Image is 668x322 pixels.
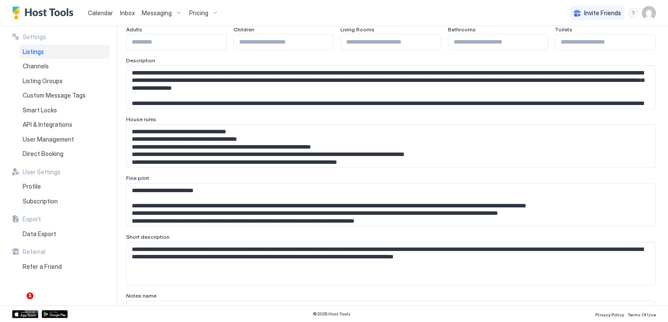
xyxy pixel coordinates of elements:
textarea: Input Field [127,183,648,226]
iframe: Intercom live chat [9,292,30,313]
span: Direct Booking [23,150,63,158]
input: Input Field [341,35,441,50]
span: Short description [126,234,170,240]
textarea: Input Field [127,242,648,285]
span: Terms Of Use [628,312,656,317]
a: Calendar [88,8,113,17]
span: Notes name [126,292,157,299]
span: 1 [27,292,33,299]
span: Subscription [23,197,58,205]
a: Data Export [19,227,110,241]
textarea: Input Field [127,66,648,108]
span: User Settings [23,168,60,176]
a: Listings [19,44,110,59]
a: Listing Groups [19,74,110,88]
a: App Store [12,310,38,318]
span: Toilets [555,26,572,33]
span: House rules [126,116,156,122]
span: Pricing [189,9,208,17]
a: Privacy Policy [595,309,624,319]
span: Listing Groups [23,77,63,85]
textarea: Input Field [127,125,648,167]
div: menu [628,8,638,18]
a: Profile [19,179,110,194]
span: Privacy Policy [595,312,624,317]
a: Host Tools Logo [12,7,77,20]
a: API & Integrations [19,117,110,132]
span: Export [23,215,41,223]
span: Description [126,57,155,64]
a: Subscription [19,194,110,209]
a: Channels [19,59,110,74]
input: Input Field [448,35,548,50]
span: Channels [23,62,49,70]
a: Custom Message Tags [19,88,110,103]
input: Input Field [234,35,334,50]
input: Input Field [555,35,655,50]
span: Bathrooms [448,26,476,33]
a: Smart Locks [19,103,110,118]
span: Referral [23,248,45,256]
a: Terms Of Use [628,309,656,319]
a: Inbox [120,8,135,17]
span: Children [234,26,254,33]
span: Adults [126,26,142,33]
span: Invite Friends [584,9,621,17]
span: Settings [23,33,46,41]
span: Custom Message Tags [23,92,86,99]
a: Direct Booking [19,146,110,161]
a: User Management [19,132,110,147]
span: Calendar [88,9,113,17]
a: Refer a Friend [19,259,110,274]
span: Fine print [126,175,149,181]
input: Input Field [127,35,226,50]
span: Living Rooms [341,26,374,33]
span: © 2025 Host Tools [313,311,351,317]
div: User profile [642,6,656,20]
span: Messaging [142,9,172,17]
a: Google Play Store [42,310,68,318]
span: Inbox [120,9,135,17]
span: API & Integrations [23,121,72,129]
span: Profile [23,183,41,190]
span: Refer a Friend [23,263,62,271]
span: Smart Locks [23,106,57,114]
span: Listings [23,48,44,56]
span: User Management [23,136,74,143]
span: Data Export [23,230,56,238]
